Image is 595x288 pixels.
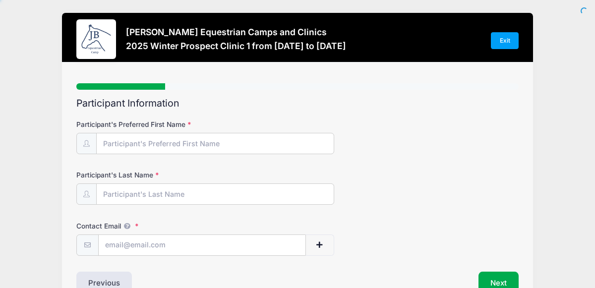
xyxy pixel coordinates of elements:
h3: 2025 Winter Prospect Clinic 1 from [DATE] to [DATE] [126,41,346,51]
h2: Participant Information [76,98,519,109]
input: Participant's Preferred First Name [96,133,334,154]
label: Contact Email [76,221,224,231]
input: email@email.com [98,234,306,256]
label: Participant's Preferred First Name [76,119,224,129]
h3: [PERSON_NAME] Equestrian Camps and Clinics [126,27,346,37]
a: Exit [491,32,519,49]
span: We will send confirmations, payment reminders, and custom email messages to each address listed. ... [121,222,133,230]
label: Participant's Last Name [76,170,224,180]
input: Participant's Last Name [96,183,334,205]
